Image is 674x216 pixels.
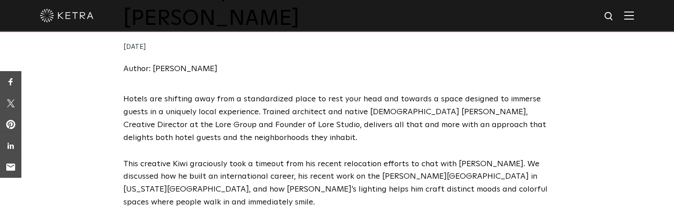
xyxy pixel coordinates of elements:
p: Hotels are shifting away from a standardized place to rest your head and towards a space designed... [123,93,551,144]
img: search icon [604,11,615,22]
img: Hamburger%20Nav.svg [624,11,634,20]
a: Author: [PERSON_NAME] [123,65,217,73]
div: [DATE] [123,41,551,54]
p: This creative Kiwi graciously took a timeout from his recent relocation efforts to chat with [PER... [123,158,551,209]
img: ketra-logo-2019-white [40,9,94,22]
